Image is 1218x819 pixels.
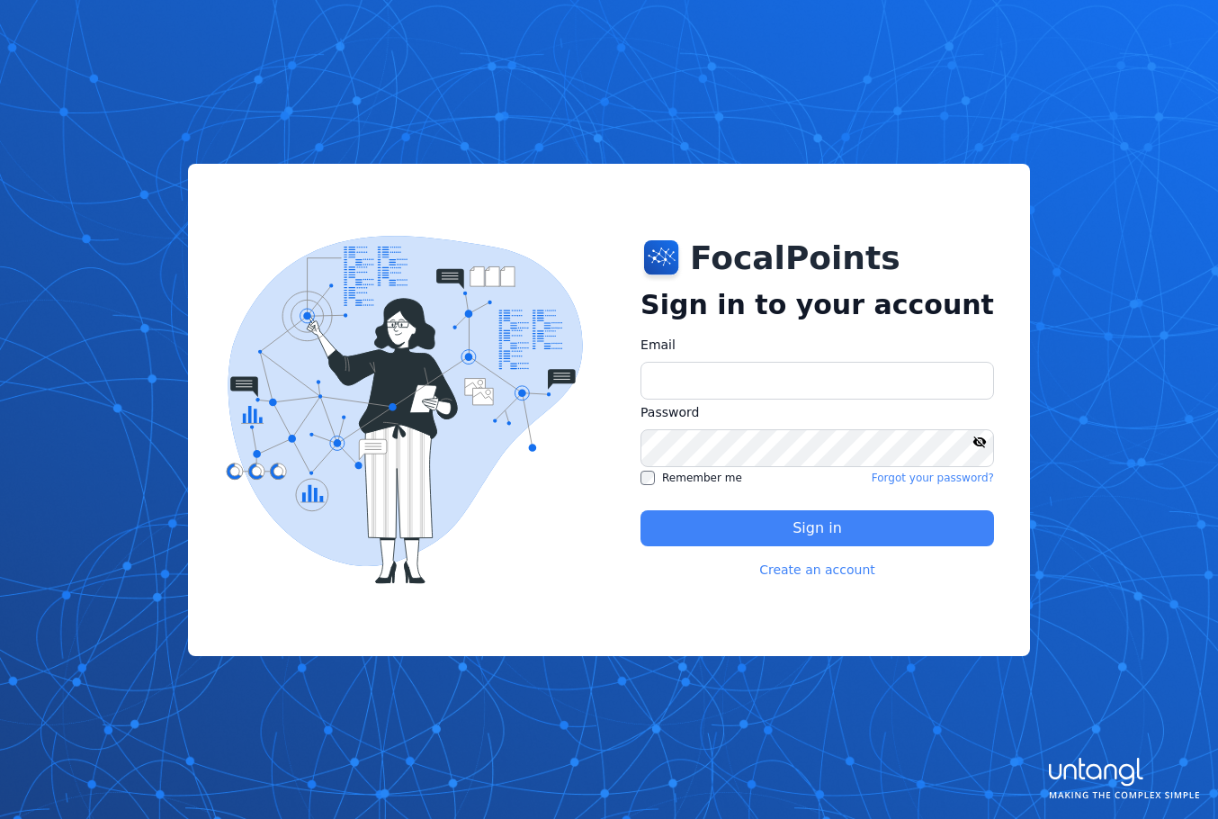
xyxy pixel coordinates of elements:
[640,336,994,355] label: Email
[640,510,994,546] button: Sign in
[690,240,900,276] h1: FocalPoints
[640,403,994,422] label: Password
[759,561,875,579] a: Create an account
[640,289,994,321] h2: Sign in to your account
[640,471,655,485] input: Remember me
[872,471,994,485] a: Forgot your password?
[640,471,742,485] label: Remember me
